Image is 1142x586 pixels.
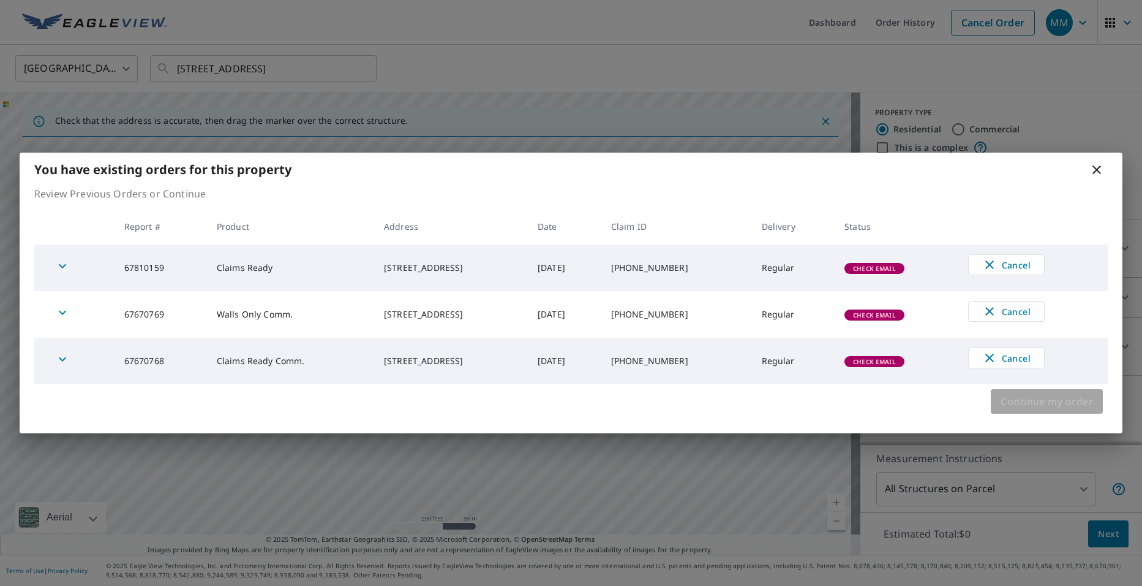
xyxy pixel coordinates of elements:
[846,357,903,366] span: Check Email
[207,208,374,245] th: Product
[981,304,1032,319] span: Cancel
[968,254,1045,275] button: Cancel
[528,208,601,245] th: Date
[207,291,374,338] td: Walls Only Comm.
[528,245,601,291] td: [DATE]
[981,257,1032,272] span: Cancel
[846,311,903,319] span: Check Email
[846,264,903,273] span: Check Email
[384,355,518,367] div: [STREET_ADDRESS]
[207,245,374,291] td: Claims Ready
[752,338,835,384] td: Regular
[991,389,1103,414] button: Continue my order
[528,291,601,338] td: [DATE]
[384,308,518,321] div: [STREET_ADDRESS]
[752,291,835,338] td: Regular
[115,245,207,291] td: 67810159
[601,245,752,291] td: [PHONE_NUMBER]
[115,208,207,245] th: Report #
[968,348,1045,368] button: Cancel
[752,208,835,245] th: Delivery
[752,245,835,291] td: Regular
[34,186,1108,201] p: Review Previous Orders or Continue
[601,208,752,245] th: Claim ID
[835,208,958,245] th: Status
[384,262,518,274] div: [STREET_ADDRESS]
[1001,393,1093,410] span: Continue my order
[981,351,1032,365] span: Cancel
[528,338,601,384] td: [DATE]
[601,291,752,338] td: [PHONE_NUMBER]
[968,301,1045,322] button: Cancel
[207,338,374,384] td: Claims Ready Comm.
[601,338,752,384] td: [PHONE_NUMBER]
[34,161,291,178] b: You have existing orders for this property
[115,291,207,338] td: 67670769
[115,338,207,384] td: 67670768
[374,208,528,245] th: Address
